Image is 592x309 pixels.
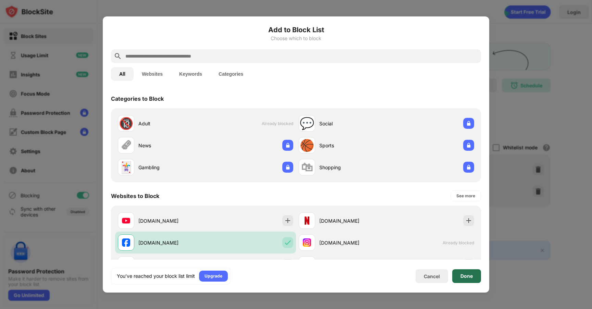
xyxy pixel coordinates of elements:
[111,36,481,41] div: Choose which to block
[319,217,386,224] div: [DOMAIN_NAME]
[443,240,474,245] span: Already blocked
[138,217,206,224] div: [DOMAIN_NAME]
[210,67,251,81] button: Categories
[319,142,386,149] div: Sports
[303,238,311,247] img: favicons
[319,239,386,246] div: [DOMAIN_NAME]
[138,142,206,149] div: News
[120,138,132,152] div: 🗞
[138,120,206,127] div: Adult
[460,273,473,279] div: Done
[122,217,130,225] img: favicons
[262,121,293,126] span: Already blocked
[205,273,222,280] div: Upgrade
[301,160,313,174] div: 🛍
[303,217,311,225] img: favicons
[117,273,195,280] div: You’ve reached your block list limit
[319,120,386,127] div: Social
[119,160,133,174] div: 🃏
[111,193,159,199] div: Websites to Block
[300,138,314,152] div: 🏀
[138,164,206,171] div: Gambling
[114,52,122,60] img: search.svg
[119,116,133,131] div: 🔞
[122,238,130,247] img: favicons
[171,67,210,81] button: Keywords
[424,273,440,279] div: Cancel
[138,239,206,246] div: [DOMAIN_NAME]
[111,25,481,35] h6: Add to Block List
[111,67,134,81] button: All
[134,67,171,81] button: Websites
[111,95,164,102] div: Categories to Block
[319,164,386,171] div: Shopping
[456,193,475,199] div: See more
[300,116,314,131] div: 💬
